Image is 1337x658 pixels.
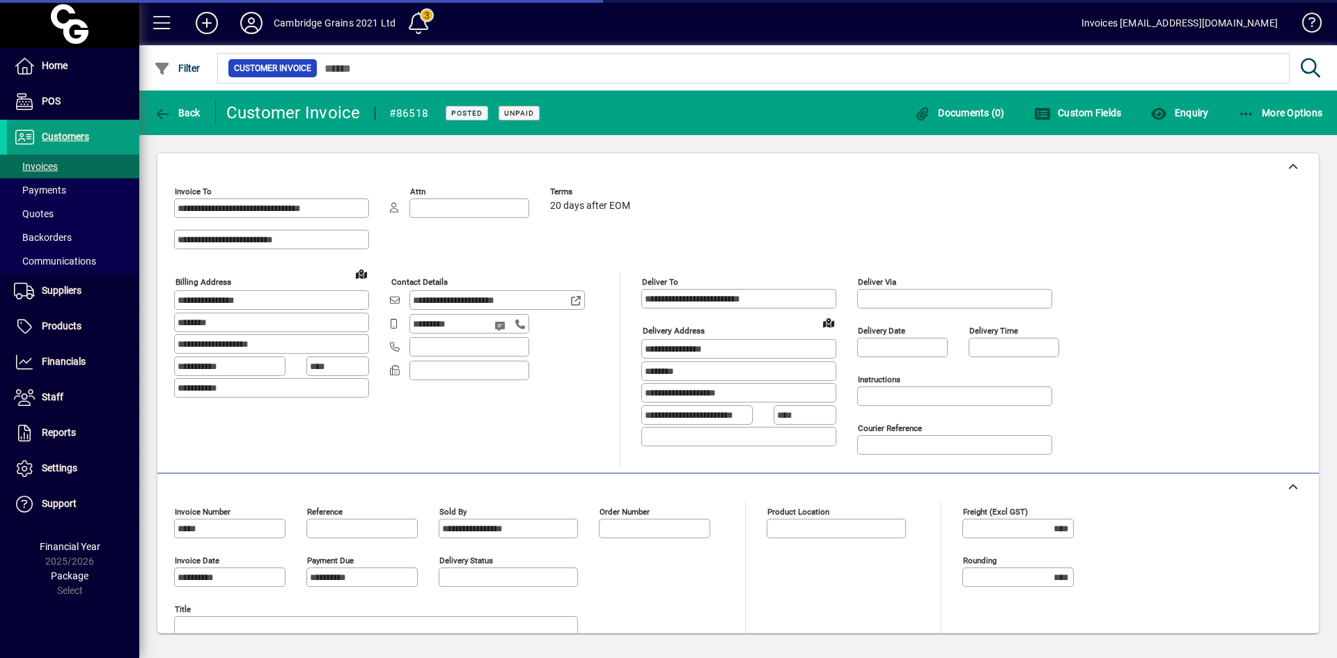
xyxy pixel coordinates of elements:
[7,309,139,344] a: Products
[7,249,139,273] a: Communications
[42,320,81,331] span: Products
[7,178,139,202] a: Payments
[7,155,139,178] a: Invoices
[550,201,630,212] span: 20 days after EOM
[150,100,204,125] button: Back
[350,263,373,285] a: View on map
[14,161,58,172] span: Invoices
[858,326,905,336] mat-label: Delivery date
[858,277,896,287] mat-label: Deliver via
[42,427,76,438] span: Reports
[485,309,518,343] button: Send SMS
[1081,12,1278,34] div: Invoices [EMAIL_ADDRESS][DOMAIN_NAME]
[7,451,139,486] a: Settings
[7,84,139,119] a: POS
[42,60,68,71] span: Home
[7,49,139,84] a: Home
[1292,3,1320,48] a: Knowledge Base
[307,507,343,517] mat-label: Reference
[154,107,201,118] span: Back
[42,95,61,107] span: POS
[42,285,81,296] span: Suppliers
[963,556,996,565] mat-label: Rounding
[185,10,229,36] button: Add
[7,487,139,522] a: Support
[14,185,66,196] span: Payments
[1034,107,1122,118] span: Custom Fields
[969,326,1018,336] mat-label: Delivery time
[1238,107,1323,118] span: More Options
[175,187,212,196] mat-label: Invoice To
[858,375,900,384] mat-label: Instructions
[51,570,88,581] span: Package
[234,61,311,75] span: Customer Invoice
[7,380,139,415] a: Staff
[1031,100,1125,125] button: Custom Fields
[175,604,191,614] mat-label: Title
[451,109,483,118] span: Posted
[767,507,829,517] mat-label: Product location
[226,102,361,124] div: Customer Invoice
[1147,100,1212,125] button: Enquiry
[229,10,274,36] button: Profile
[42,391,63,402] span: Staff
[42,498,77,509] span: Support
[7,274,139,308] a: Suppliers
[154,63,201,74] span: Filter
[7,202,139,226] a: Quotes
[150,56,204,81] button: Filter
[42,356,86,367] span: Financials
[14,232,72,243] span: Backorders
[642,277,678,287] mat-label: Deliver To
[175,507,230,517] mat-label: Invoice number
[818,311,840,334] a: View on map
[410,187,425,196] mat-label: Attn
[1150,107,1208,118] span: Enquiry
[42,131,89,142] span: Customers
[504,109,534,118] span: Unpaid
[42,462,77,473] span: Settings
[274,12,396,34] div: Cambridge Grains 2021 Ltd
[963,507,1028,517] mat-label: Freight (excl GST)
[550,187,634,196] span: Terms
[175,556,219,565] mat-label: Invoice date
[14,208,54,219] span: Quotes
[1235,100,1327,125] button: More Options
[7,416,139,451] a: Reports
[439,556,493,565] mat-label: Delivery status
[389,102,429,125] div: #86518
[7,345,139,379] a: Financials
[307,556,354,565] mat-label: Payment due
[139,100,216,125] app-page-header-button: Back
[439,507,467,517] mat-label: Sold by
[911,100,1008,125] button: Documents (0)
[40,541,100,552] span: Financial Year
[600,507,650,517] mat-label: Order number
[858,423,922,433] mat-label: Courier Reference
[914,107,1005,118] span: Documents (0)
[14,256,96,267] span: Communications
[7,226,139,249] a: Backorders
